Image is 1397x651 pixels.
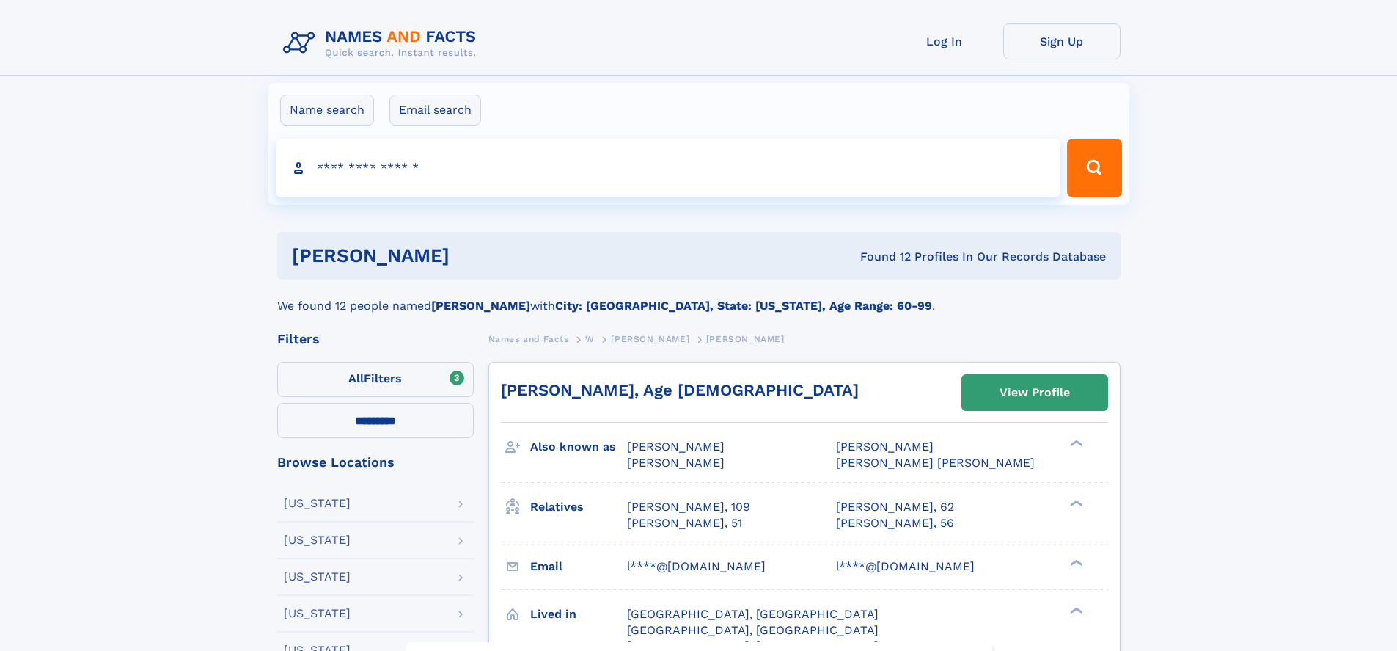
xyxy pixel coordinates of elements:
[836,456,1035,470] span: [PERSON_NAME] [PERSON_NAME]
[1000,376,1070,410] div: View Profile
[836,515,954,531] a: [PERSON_NAME], 56
[277,332,474,346] div: Filters
[276,139,1061,197] input: search input
[277,23,488,63] img: Logo Names and Facts
[627,456,725,470] span: [PERSON_NAME]
[627,440,725,454] span: [PERSON_NAME]
[530,495,627,520] h3: Relatives
[530,554,627,579] h3: Email
[284,534,351,546] div: [US_STATE]
[627,623,879,637] span: [GEOGRAPHIC_DATA], [GEOGRAPHIC_DATA]
[627,515,742,531] a: [PERSON_NAME], 51
[1066,498,1084,508] div: ❯
[611,330,689,348] a: [PERSON_NAME]
[1003,23,1121,59] a: Sign Up
[585,330,595,348] a: W
[627,607,879,621] span: [GEOGRAPHIC_DATA], [GEOGRAPHIC_DATA]
[1067,139,1121,197] button: Search Button
[389,95,481,126] label: Email search
[292,247,655,265] h1: [PERSON_NAME]
[962,375,1107,410] a: View Profile
[530,602,627,627] h3: Lived in
[488,330,569,348] a: Names and Facts
[585,334,595,344] span: W
[1066,605,1084,615] div: ❯
[836,440,934,454] span: [PERSON_NAME]
[627,499,750,515] a: [PERSON_NAME], 109
[277,362,474,397] label: Filters
[886,23,1003,59] a: Log In
[284,571,351,583] div: [US_STATE]
[611,334,689,344] span: [PERSON_NAME]
[284,498,351,509] div: [US_STATE]
[431,299,530,313] b: [PERSON_NAME]
[1066,558,1084,567] div: ❯
[277,280,1121,315] div: We found 12 people named with .
[655,249,1106,265] div: Found 12 Profiles In Our Records Database
[530,434,627,459] h3: Also known as
[277,456,474,469] div: Browse Locations
[1066,439,1084,448] div: ❯
[555,299,932,313] b: City: [GEOGRAPHIC_DATA], State: [US_STATE], Age Range: 60-99
[284,608,351,619] div: [US_STATE]
[280,95,374,126] label: Name search
[348,371,364,385] span: All
[501,381,859,399] a: [PERSON_NAME], Age [DEMOGRAPHIC_DATA]
[836,499,954,515] a: [PERSON_NAME], 62
[706,334,785,344] span: [PERSON_NAME]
